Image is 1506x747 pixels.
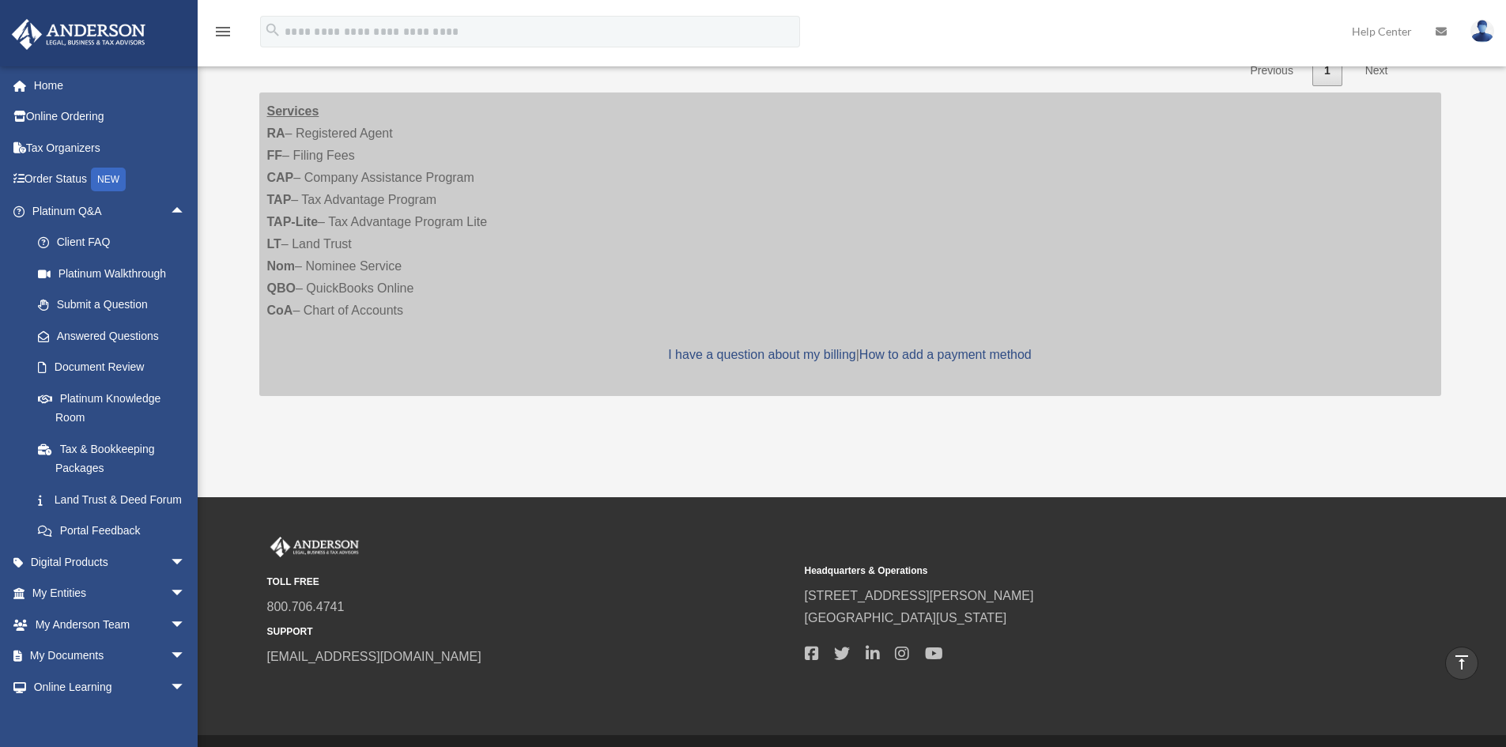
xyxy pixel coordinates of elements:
a: How to add a payment method [859,348,1032,361]
a: Client FAQ [22,227,209,258]
strong: LT [267,237,281,251]
a: Platinum Q&Aarrow_drop_up [11,195,209,227]
strong: Services [267,104,319,118]
a: Platinum Knowledge Room [22,383,209,433]
div: – Registered Agent – Filing Fees – Company Assistance Program – Tax Advantage Program – Tax Advan... [259,92,1441,396]
span: arrow_drop_down [170,546,202,579]
small: TOLL FREE [267,574,794,590]
a: Land Trust & Deed Forum [22,484,209,515]
i: vertical_align_top [1452,653,1471,672]
a: Online Learningarrow_drop_down [11,671,209,703]
div: NEW [91,168,126,191]
img: Anderson Advisors Platinum Portal [7,19,150,50]
img: Anderson Advisors Platinum Portal [267,537,362,557]
i: menu [213,22,232,41]
a: Answered Questions [22,320,209,352]
strong: TAP [267,193,292,206]
small: Headquarters & Operations [805,563,1331,579]
span: arrow_drop_up [170,195,202,228]
a: Tax Organizers [11,132,209,164]
a: Submit a Question [22,289,209,321]
a: My Entitiesarrow_drop_down [11,578,209,609]
a: 1 [1312,55,1342,87]
a: Online Ordering [11,101,209,133]
a: Next [1353,55,1400,87]
a: Tax & Bookkeeping Packages [22,433,209,484]
span: arrow_drop_down [170,578,202,610]
p: | [267,344,1433,366]
small: SUPPORT [267,624,794,640]
strong: RA [267,126,285,140]
strong: CAP [267,171,294,184]
a: Portal Feedback [22,515,209,547]
a: [GEOGRAPHIC_DATA][US_STATE] [805,611,1007,624]
span: arrow_drop_down [170,671,202,704]
a: Previous [1238,55,1304,87]
a: I have a question about my billing [668,348,855,361]
a: My Anderson Teamarrow_drop_down [11,609,209,640]
a: Home [11,70,209,101]
strong: QBO [267,281,296,295]
a: [STREET_ADDRESS][PERSON_NAME] [805,589,1034,602]
a: [EMAIL_ADDRESS][DOMAIN_NAME] [267,650,481,663]
strong: FF [267,149,283,162]
span: arrow_drop_down [170,609,202,641]
a: vertical_align_top [1445,647,1478,680]
img: User Pic [1470,20,1494,43]
a: Digital Productsarrow_drop_down [11,546,209,578]
strong: CoA [267,304,293,317]
i: search [264,21,281,39]
span: arrow_drop_down [170,640,202,673]
a: My Documentsarrow_drop_down [11,640,209,672]
strong: TAP-Lite [267,215,319,228]
a: 800.706.4741 [267,600,345,613]
strong: Nom [267,259,296,273]
iframe: To enrich screen reader interactions, please activate Accessibility in Grammarly extension settings [1345,665,1487,728]
a: Order StatusNEW [11,164,209,196]
a: Platinum Walkthrough [22,258,209,289]
a: menu [213,28,232,41]
a: Document Review [22,352,209,383]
